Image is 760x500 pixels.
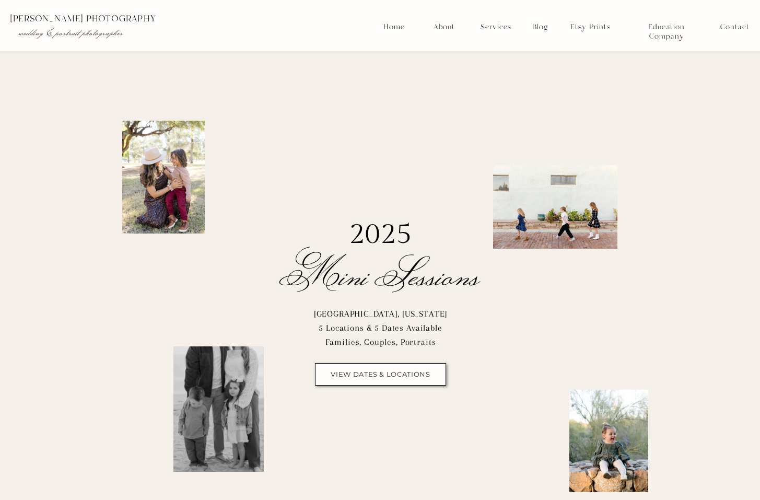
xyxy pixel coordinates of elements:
[566,22,614,32] a: Etsy Prints
[630,22,703,32] a: Education Company
[334,220,427,254] h1: 2025
[383,22,405,32] a: Home
[18,28,195,38] p: wedding & portrait photographer
[328,370,434,378] a: view dates & locations
[268,255,493,290] h1: Mini Sessions
[476,22,515,32] a: Services
[10,14,217,24] p: [PERSON_NAME] photography
[529,22,552,32] a: Blog
[720,22,749,32] a: Contact
[302,307,460,349] p: [GEOGRAPHIC_DATA], [US_STATE] 5 Locations & 5 Dates Available Families, Couples, Portraits
[430,22,457,32] a: About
